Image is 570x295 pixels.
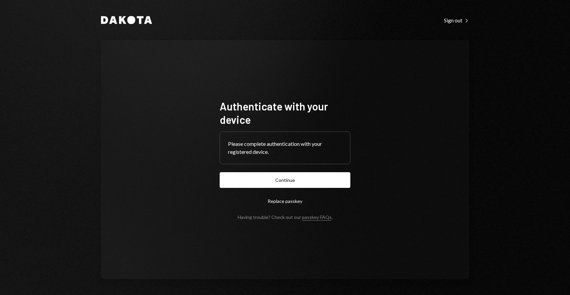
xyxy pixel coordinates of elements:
[302,214,332,221] a: passkey FAQs
[444,17,469,24] div: Sign out
[220,193,350,209] button: Replace passkey
[238,214,333,220] div: Having trouble? Check out our .
[220,99,350,126] h1: Authenticate with your device
[228,140,342,156] div: Please complete authentication with your registered device.
[220,172,350,188] button: Continue
[444,16,469,24] a: Sign out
